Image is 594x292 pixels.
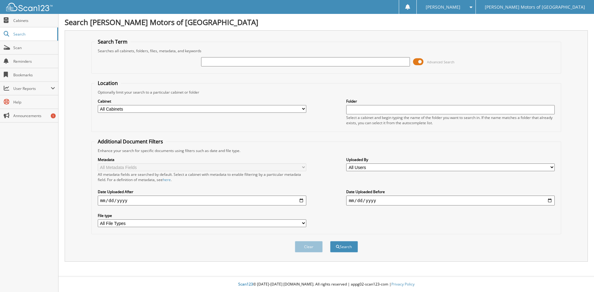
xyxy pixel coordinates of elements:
div: Optionally limit your search to a particular cabinet or folder [95,90,558,95]
span: Cabinets [13,18,55,23]
legend: Location [95,80,121,87]
span: Advanced Search [427,60,454,64]
div: All metadata fields are searched by default. Select a cabinet with metadata to enable filtering b... [98,172,306,182]
span: Search [13,32,54,37]
button: Search [330,241,358,252]
a: Privacy Policy [391,281,415,287]
span: [PERSON_NAME] [426,5,460,9]
legend: Search Term [95,38,131,45]
div: © [DATE]-[DATE] [DOMAIN_NAME]. All rights reserved | appg02-scan123-com | [58,277,594,292]
input: end [346,196,555,205]
span: Scan123 [238,281,253,287]
label: Date Uploaded After [98,189,306,194]
label: Metadata [98,157,306,162]
div: 1 [51,113,56,118]
span: Scan [13,45,55,50]
span: Help [13,99,55,105]
span: Bookmarks [13,72,55,78]
span: Reminders [13,59,55,64]
label: Date Uploaded Before [346,189,555,194]
span: [PERSON_NAME] Motors of [GEOGRAPHIC_DATA] [485,5,585,9]
label: File type [98,213,306,218]
h1: Search [PERSON_NAME] Motors of [GEOGRAPHIC_DATA] [65,17,588,27]
div: Enhance your search for specific documents using filters such as date and file type. [95,148,558,153]
a: here [163,177,171,182]
iframe: Chat Widget [563,262,594,292]
span: Announcements [13,113,55,118]
label: Folder [346,99,555,104]
img: scan123-logo-white.svg [6,3,53,11]
div: Select a cabinet and begin typing the name of the folder you want to search in. If the name match... [346,115,555,125]
label: Uploaded By [346,157,555,162]
label: Cabinet [98,99,306,104]
div: Searches all cabinets, folders, files, metadata, and keywords [95,48,558,53]
legend: Additional Document Filters [95,138,166,145]
span: User Reports [13,86,51,91]
input: start [98,196,306,205]
button: Clear [295,241,323,252]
